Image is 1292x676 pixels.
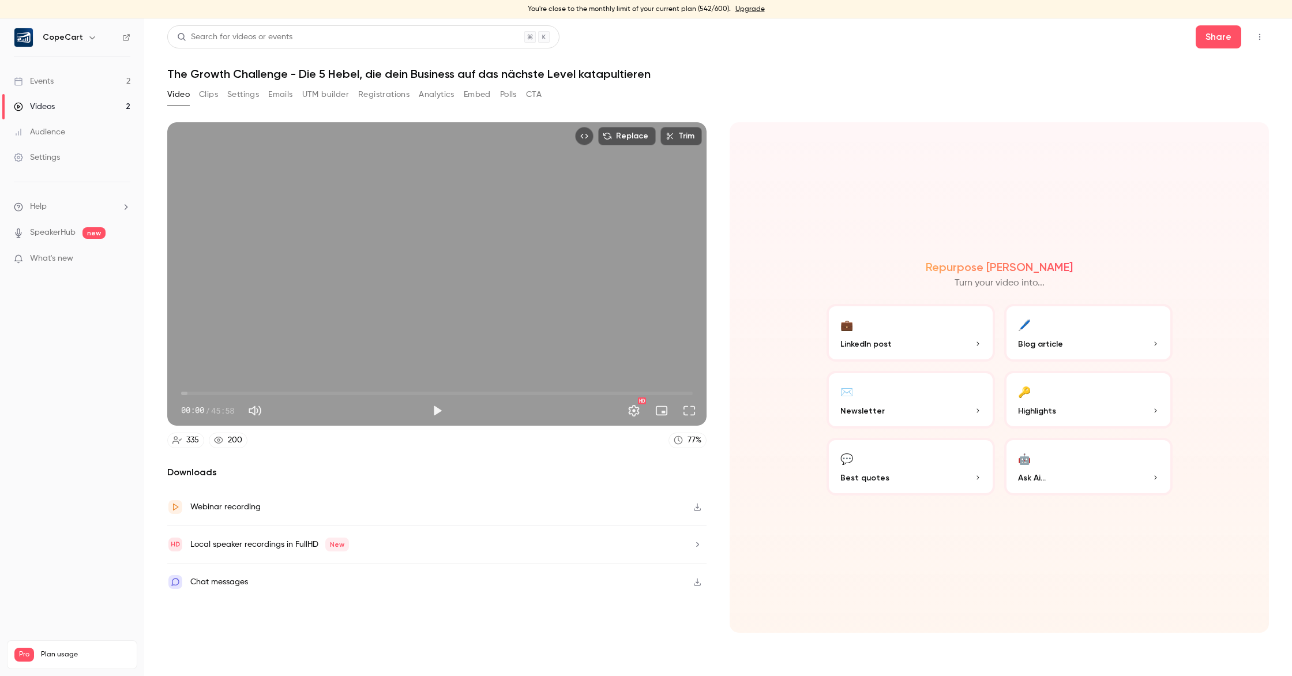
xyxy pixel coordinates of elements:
[41,650,130,659] span: Plan usage
[660,127,702,145] button: Trim
[622,399,645,422] button: Settings
[14,101,55,112] div: Videos
[1018,449,1031,467] div: 🤖
[638,397,646,404] div: HD
[167,85,190,104] button: Video
[30,201,47,213] span: Help
[688,434,701,446] div: 77 %
[30,227,76,239] a: SpeakerHub
[1004,438,1173,495] button: 🤖Ask Ai...
[190,575,248,589] div: Chat messages
[840,449,853,467] div: 💬
[1250,28,1269,46] button: Top Bar Actions
[464,85,491,104] button: Embed
[268,85,292,104] button: Emails
[325,538,349,551] span: New
[14,76,54,87] div: Events
[840,316,853,333] div: 💼
[227,85,259,104] button: Settings
[177,31,292,43] div: Search for videos or events
[840,405,885,417] span: Newsletter
[199,85,218,104] button: Clips
[1004,371,1173,429] button: 🔑Highlights
[840,382,853,400] div: ✉️
[840,472,889,484] span: Best quotes
[426,399,449,422] button: Play
[228,434,242,446] div: 200
[14,648,34,662] span: Pro
[205,404,210,416] span: /
[668,433,707,448] a: 77%
[190,538,349,551] div: Local speaker recordings in FullHD
[1196,25,1241,48] button: Share
[167,67,1269,81] h1: The Growth Challenge - Die 5 Hebel, die dein Business auf das nächste Level katapultieren
[598,127,656,145] button: Replace
[358,85,410,104] button: Registrations
[1018,338,1063,350] span: Blog article
[30,253,73,265] span: What's new
[1018,382,1031,400] div: 🔑
[181,404,204,416] span: 00:00
[650,399,673,422] button: Turn on miniplayer
[82,227,106,239] span: new
[735,5,765,14] a: Upgrade
[1004,304,1173,362] button: 🖊️Blog article
[209,433,247,448] a: 200
[678,399,701,422] button: Full screen
[186,434,199,446] div: 335
[827,304,995,362] button: 💼LinkedIn post
[211,404,234,416] span: 45:58
[926,260,1073,274] h2: Repurpose [PERSON_NAME]
[167,433,204,448] a: 335
[1018,472,1046,484] span: Ask Ai...
[167,465,707,479] h2: Downloads
[243,399,266,422] button: Mute
[14,126,65,138] div: Audience
[827,371,995,429] button: ✉️Newsletter
[526,85,542,104] button: CTA
[500,85,517,104] button: Polls
[419,85,455,104] button: Analytics
[575,127,594,145] button: Embed video
[190,500,261,514] div: Webinar recording
[827,438,995,495] button: 💬Best quotes
[302,85,349,104] button: UTM builder
[14,28,33,47] img: CopeCart
[955,276,1045,290] p: Turn your video into...
[43,32,83,43] h6: CopeCart
[1018,316,1031,333] div: 🖊️
[181,404,234,416] div: 00:00
[14,201,130,213] li: help-dropdown-opener
[14,152,60,163] div: Settings
[840,338,892,350] span: LinkedIn post
[1018,405,1056,417] span: Highlights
